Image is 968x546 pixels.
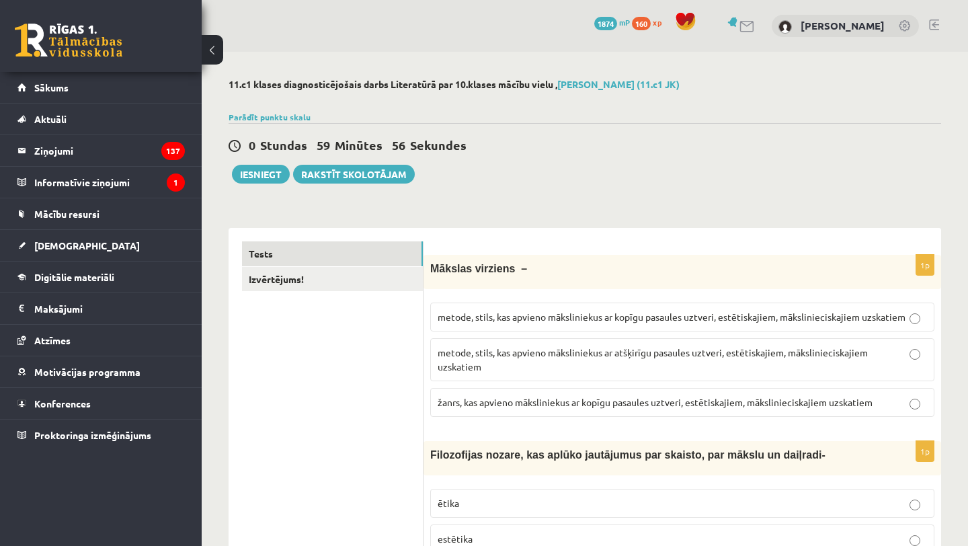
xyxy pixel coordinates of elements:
span: 160 [632,17,651,30]
a: Maksājumi [17,293,185,324]
p: 1p [916,440,934,462]
a: Rakstīt skolotājam [293,165,415,184]
i: 1 [167,173,185,192]
p: 1p [916,254,934,276]
a: Proktoringa izmēģinājums [17,420,185,451]
input: estētika [910,535,920,546]
span: xp [653,17,661,28]
span: Konferences [34,397,91,409]
span: Sākums [34,81,69,93]
span: Atzīmes [34,334,71,346]
a: [PERSON_NAME] (11.c1 JK) [557,78,680,90]
span: 59 [317,137,330,153]
a: Sākums [17,72,185,103]
a: [PERSON_NAME] [801,19,885,32]
a: Digitālie materiāli [17,262,185,292]
span: mP [619,17,630,28]
span: metode, stils, kas apvieno māksliniekus ar atšķirīgu pasaules uztveri, estētiskajiem, mākslinieci... [438,346,868,373]
span: 56 [392,137,405,153]
legend: Ziņojumi [34,135,185,166]
span: Digitālie materiāli [34,271,114,283]
a: Aktuāli [17,104,185,134]
input: žanrs, kas apvieno māksliniekus ar kopīgu pasaules uztveri, estētiskajiem, mākslinieciskajiem uzs... [910,399,920,409]
a: 160 xp [632,17,668,28]
span: 1874 [594,17,617,30]
img: Tālis Bombāns [778,20,792,34]
a: Rīgas 1. Tālmācības vidusskola [15,24,122,57]
span: ētika [438,497,459,509]
span: 0 [249,137,255,153]
a: Parādīt punktu skalu [229,112,311,122]
a: Motivācijas programma [17,356,185,387]
span: Minūtes [335,137,382,153]
span: Filozofijas nozare, kas aplūko jautājumus par skaisto, par mākslu un daiļradi- [430,449,825,461]
span: [DEMOGRAPHIC_DATA] [34,239,140,251]
legend: Informatīvie ziņojumi [34,167,185,198]
span: Sekundes [410,137,467,153]
a: Mācību resursi [17,198,185,229]
input: metode, stils, kas apvieno māksliniekus ar kopīgu pasaules uztveri, estētiskajiem, mākslinieciska... [910,313,920,324]
span: Mākslas virziens – [430,263,527,274]
i: 137 [161,142,185,160]
h2: 11.c1 klases diagnosticējošais darbs Literatūrā par 10.klases mācību vielu , [229,79,941,90]
span: metode, stils, kas apvieno māksliniekus ar kopīgu pasaules uztveri, estētiskajiem, mākslinieciska... [438,311,905,323]
input: ētika [910,500,920,510]
span: Motivācijas programma [34,366,140,378]
a: Konferences [17,388,185,419]
span: žanrs, kas apvieno māksliniekus ar kopīgu pasaules uztveri, estētiskajiem, mākslinieciskajiem uzs... [438,396,873,408]
legend: Maksājumi [34,293,185,324]
a: Atzīmes [17,325,185,356]
a: [DEMOGRAPHIC_DATA] [17,230,185,261]
a: Ziņojumi137 [17,135,185,166]
span: Stundas [260,137,307,153]
a: Informatīvie ziņojumi1 [17,167,185,198]
span: estētika [438,533,473,545]
a: Izvērtējums! [242,267,423,292]
span: Proktoringa izmēģinājums [34,429,151,441]
a: Tests [242,241,423,266]
a: 1874 mP [594,17,630,28]
span: Aktuāli [34,113,67,125]
input: metode, stils, kas apvieno māksliniekus ar atšķirīgu pasaules uztveri, estētiskajiem, mākslinieci... [910,349,920,360]
span: Mācību resursi [34,208,99,220]
button: Iesniegt [232,165,290,184]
